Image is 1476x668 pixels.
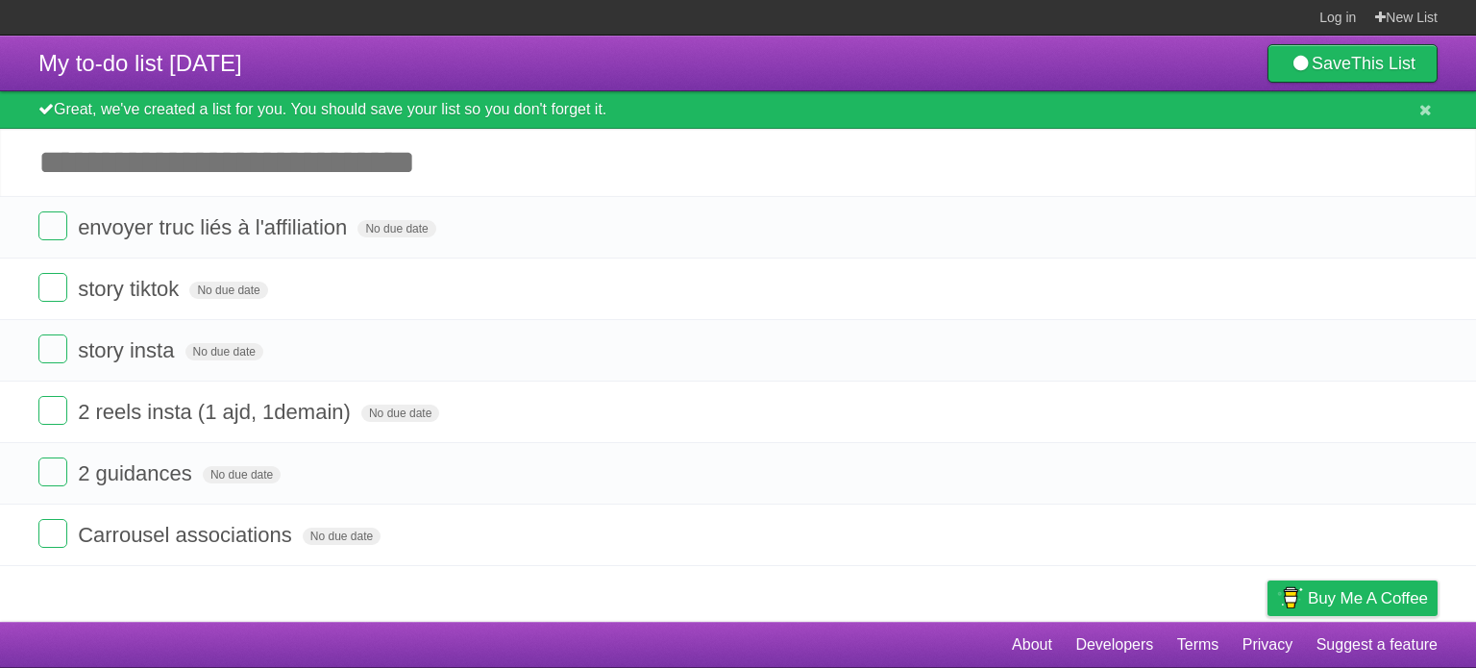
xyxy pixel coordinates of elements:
a: Suggest a feature [1316,627,1438,663]
span: story tiktok [78,277,184,301]
label: Done [38,334,67,363]
a: Developers [1075,627,1153,663]
span: Carrousel associations [78,523,297,547]
span: My to-do list [DATE] [38,50,242,76]
span: No due date [189,282,267,299]
a: Terms [1177,627,1219,663]
span: No due date [303,528,381,545]
span: No due date [203,466,281,483]
span: envoyer truc liés à l'affiliation [78,215,352,239]
a: Buy me a coffee [1267,581,1438,616]
span: 2 reels insta (1 ajd, 1demain) [78,400,356,424]
span: No due date [357,220,435,237]
a: Privacy [1242,627,1292,663]
label: Done [38,273,67,302]
span: story insta [78,338,179,362]
b: This List [1351,54,1415,73]
span: Buy me a coffee [1308,581,1428,615]
span: No due date [361,405,439,422]
a: About [1012,627,1052,663]
img: Buy me a coffee [1277,581,1303,614]
a: SaveThis List [1267,44,1438,83]
span: No due date [185,343,263,360]
label: Done [38,211,67,240]
label: Done [38,458,67,486]
label: Done [38,519,67,548]
label: Done [38,396,67,425]
span: 2 guidances [78,461,197,485]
